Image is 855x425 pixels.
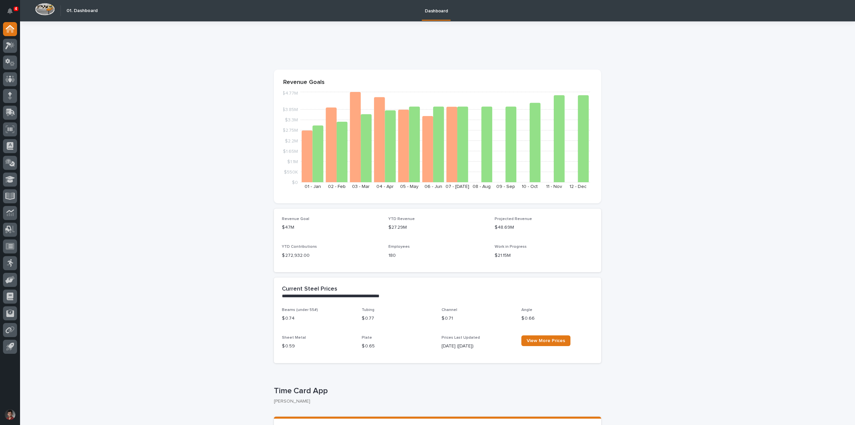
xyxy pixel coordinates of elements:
span: View More Prices [527,338,565,343]
text: 01 - Jan [305,184,321,189]
span: YTD Revenue [388,217,415,221]
p: $ 0.59 [282,343,354,350]
text: 07 - [DATE] [446,184,469,189]
text: 03 - Mar [352,184,370,189]
button: Notifications [3,4,17,18]
tspan: $2.75M [283,128,298,133]
tspan: $1.65M [283,149,298,153]
span: Projected Revenue [495,217,532,221]
text: 09 - Sep [496,184,515,189]
a: View More Prices [521,335,570,346]
p: $ 0.74 [282,315,354,322]
p: 4 [15,6,17,11]
tspan: $2.2M [285,138,298,143]
text: 06 - Jun [424,184,442,189]
span: Employees [388,245,410,249]
p: 180 [388,252,487,259]
span: Angle [521,308,532,312]
text: 04 - Apr [376,184,394,189]
span: Revenue Goal [282,217,309,221]
p: $48.69M [495,224,593,231]
p: Time Card App [274,386,598,396]
p: [PERSON_NAME] [274,399,596,404]
text: 08 - Aug [473,184,491,189]
img: Workspace Logo [35,3,55,15]
span: Tubing [362,308,374,312]
span: Sheet Metal [282,336,306,340]
text: 11 - Nov [546,184,562,189]
p: $ 272,932.00 [282,252,380,259]
tspan: $550K [284,170,298,174]
p: $21.15M [495,252,593,259]
span: YTD Contributions [282,245,317,249]
tspan: $0 [292,180,298,185]
tspan: $1.1M [287,159,298,164]
text: 12 - Dec [569,184,586,189]
tspan: $3.3M [285,118,298,122]
text: 05 - May [400,184,418,189]
text: 02 - Feb [328,184,346,189]
button: users-avatar [3,408,17,422]
p: $ 0.65 [362,343,434,350]
h2: Current Steel Prices [282,286,337,293]
p: $ 0.77 [362,315,434,322]
p: [DATE] ([DATE]) [442,343,513,350]
p: $ 0.66 [521,315,593,322]
div: Notifications4 [8,8,17,19]
h2: 01. Dashboard [66,8,98,14]
span: Work in Progress [495,245,527,249]
text: 10 - Oct [522,184,538,189]
span: Beams (under 55#) [282,308,318,312]
span: Plate [362,336,372,340]
p: $47M [282,224,380,231]
tspan: $4.77M [282,91,298,96]
p: $ 0.71 [442,315,513,322]
span: Prices Last Updated [442,336,480,340]
p: Revenue Goals [283,79,592,86]
span: Channel [442,308,457,312]
tspan: $3.85M [282,107,298,112]
p: $27.29M [388,224,487,231]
